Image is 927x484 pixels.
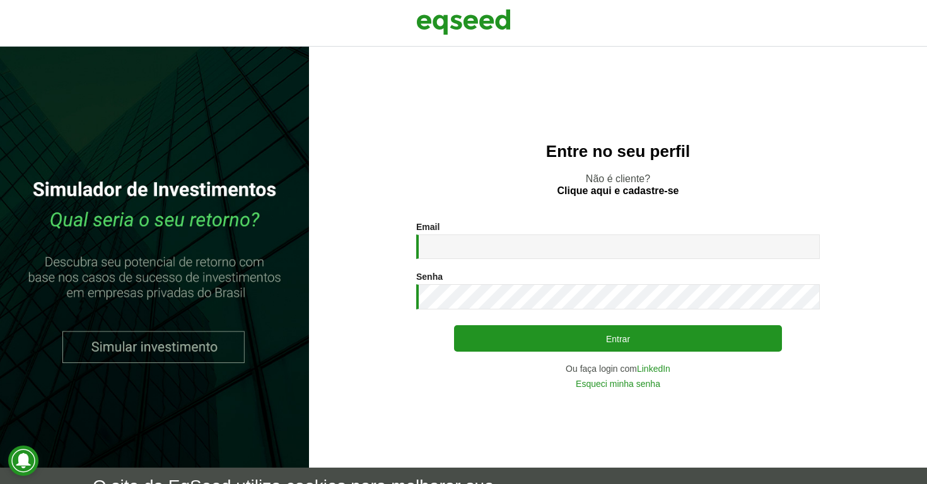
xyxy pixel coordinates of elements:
label: Email [416,222,440,231]
label: Senha [416,272,443,281]
button: Entrar [454,325,782,352]
div: Ou faça login com [416,364,820,373]
a: Clique aqui e cadastre-se [557,186,679,196]
h2: Entre no seu perfil [334,142,902,161]
a: LinkedIn [637,364,670,373]
p: Não é cliente? [334,173,902,197]
img: EqSeed Logo [416,6,511,38]
a: Esqueci minha senha [576,379,660,388]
